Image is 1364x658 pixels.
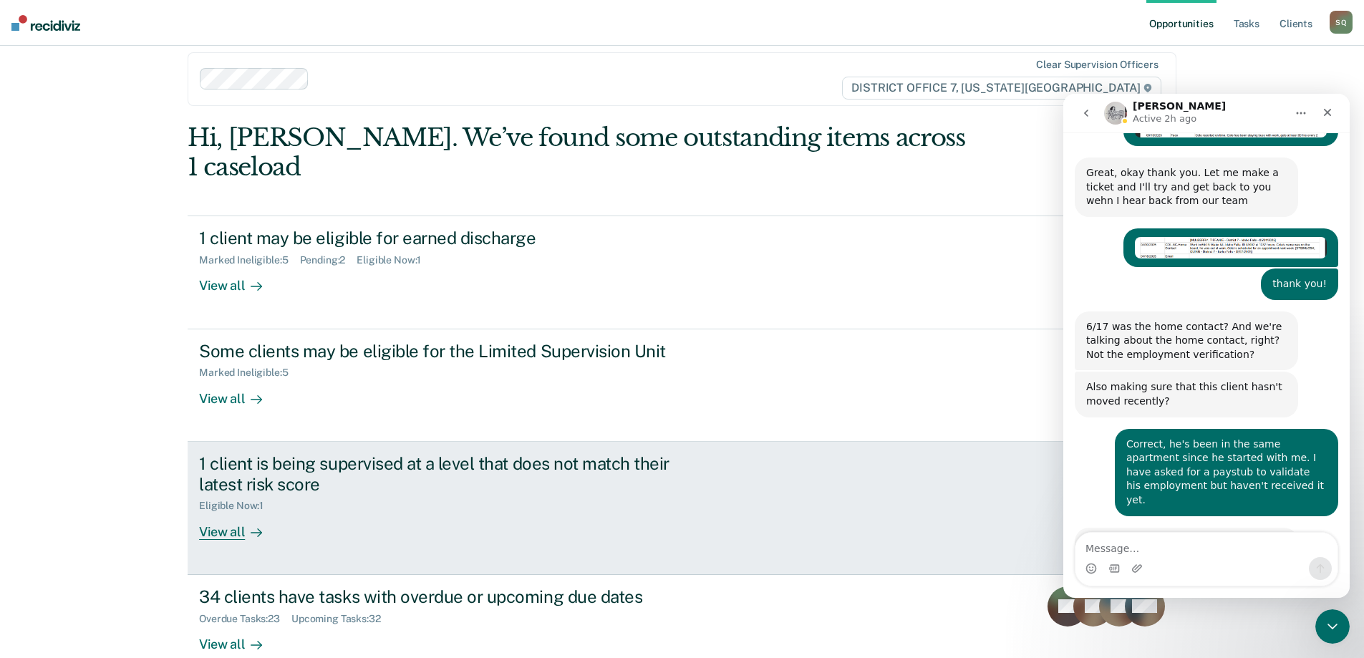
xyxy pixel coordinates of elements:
[199,341,702,362] div: Some clients may be eligible for the Limited Supervision Unit
[199,266,279,294] div: View all
[22,469,34,480] button: Emoji picker
[188,123,979,182] div: Hi, [PERSON_NAME]. We’ve found some outstanding items across 1 caseload
[199,624,279,652] div: View all
[199,228,702,248] div: 1 client may be eligible for earned discharge
[199,512,279,540] div: View all
[11,15,80,31] img: Recidiviz
[1330,11,1353,34] button: SQ
[199,586,702,607] div: 34 clients have tasks with overdue or upcoming due dates
[199,379,279,407] div: View all
[842,77,1161,100] span: DISTRICT OFFICE 7, [US_STATE][GEOGRAPHIC_DATA]
[199,367,299,379] div: Marked Ineligible : 5
[291,613,392,625] div: Upcoming Tasks : 32
[246,463,269,486] button: Send a message…
[300,254,357,266] div: Pending : 2
[11,434,275,525] div: Kim says…
[357,254,432,266] div: Eligible Now : 1
[199,613,291,625] div: Overdue Tasks : 23
[1330,11,1353,34] div: S Q
[45,469,57,480] button: Gif picker
[1315,609,1350,644] iframe: Intercom live chat
[188,216,1176,329] a: 1 client may be eligible for earned dischargeMarked Ineligible:5Pending:2Eligible Now:1View all
[188,329,1176,442] a: Some clients may be eligible for the Limited Supervision UnitMarked Ineligible:5View all
[68,469,79,480] button: Upload attachment
[199,453,702,495] div: 1 client is being supervised at a level that does not match their latest risk score
[188,442,1176,575] a: 1 client is being supervised at a level that does not match their latest risk scoreEligible Now:1...
[12,439,274,463] textarea: Message…
[1036,59,1158,71] div: Clear supervision officers
[1063,94,1350,598] iframe: Intercom live chat
[11,434,235,493] div: Ah okay, so that should still be showing up, but the home contact shouldn't be. Got it.
[199,500,275,512] div: Eligible Now : 1
[199,254,299,266] div: Marked Ineligible : 5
